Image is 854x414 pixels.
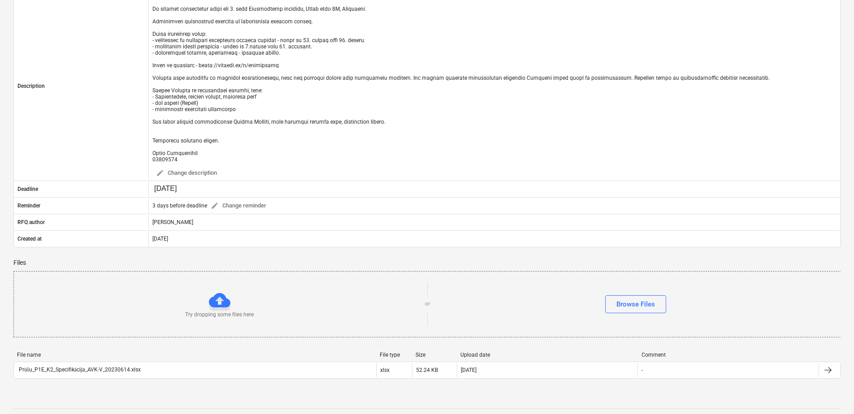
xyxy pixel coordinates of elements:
[416,367,438,373] div: 52.24 KB
[380,367,390,373] div: xlsx
[380,352,408,358] div: File type
[156,169,164,177] span: edit
[148,215,840,229] div: [PERSON_NAME]
[207,199,270,213] button: Change reminder
[185,311,254,319] p: Try dropping some files here
[13,258,841,267] p: Files
[605,295,666,313] button: Browse Files
[17,219,45,226] p: RFQ author
[17,202,40,210] p: Reminder
[17,367,141,373] div: Prūšu_P1E_K2_Specifikācija_AVK-V_20230614.xlsx
[17,235,42,243] p: Created at
[461,367,477,373] div: [DATE]
[642,367,643,373] div: -
[17,352,373,358] div: File name
[425,300,430,308] p: or
[460,352,634,358] div: Upload date
[17,82,45,90] p: Description
[13,271,841,337] div: Try dropping some files hereorBrowse Files
[211,202,219,210] span: edit
[152,183,195,195] input: Change
[211,201,266,211] span: Change reminder
[17,185,38,193] p: Deadline
[809,371,854,414] iframe: Chat Widget
[152,166,221,180] button: Change description
[616,298,655,310] div: Browse Files
[416,352,453,358] div: Size
[642,352,815,358] div: Comment
[152,199,270,213] div: 3 days before deadline
[148,232,840,246] div: [DATE]
[156,168,217,178] span: Change description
